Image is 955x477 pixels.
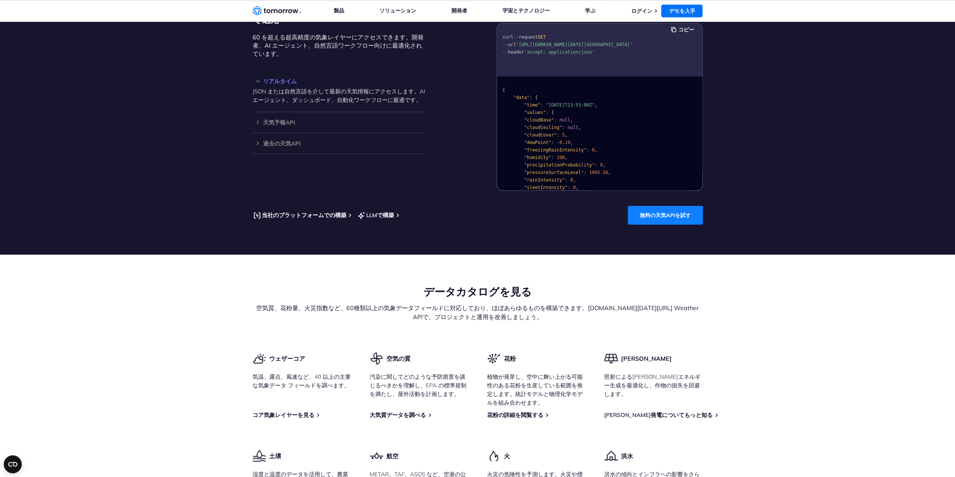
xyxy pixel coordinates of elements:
[524,155,551,160] span: "humidity"
[253,373,351,389] font: 気温、露点、風速など、40 以上の主要な気象データ フィールドを調べます。
[631,7,652,14] a: ログイン
[556,140,559,145] span: -
[502,34,513,40] span: curl
[537,34,546,40] span: GET
[487,411,543,419] a: 花粉の詳細を閲覧する
[621,452,633,460] font: 洪水
[567,125,578,130] span: null
[578,125,581,130] span: ,
[604,411,713,419] a: [PERSON_NAME]発電についてもっと知る
[594,162,597,168] span: :
[508,42,516,47] span: url
[253,141,425,146] div: 過去の天気API
[570,117,573,123] span: ,
[262,211,346,219] font: 当社のプラットフォームでの構築
[253,5,301,16] a: ホームリンク
[600,162,603,168] span: 0
[253,120,425,125] div: 天気予報API
[604,373,701,397] font: 照射による[PERSON_NAME]エネルギー生成を最適化し、作物の損失を回避します。
[253,211,346,220] a: 当社のプラットフォームでの構築
[524,177,564,183] span: "rainIntensity"
[451,7,467,14] font: 開発者
[562,132,564,138] span: 5
[576,185,578,190] span: ,
[357,211,394,220] a: LLMで構築
[573,177,575,183] span: ,
[565,132,567,138] span: ,
[253,411,314,419] a: コア気象レイヤーを見る
[524,102,540,108] span: "time"
[524,132,556,138] span: "cloudCover"
[253,88,425,103] font: JSON または自然言語を介して最新の天気情報にアクセスします。AI エージェント、ダッシュボード、自動化ワークフローに最適です。
[565,155,567,160] span: ,
[269,452,281,460] font: 土壌
[253,2,422,25] font: 世界最高の無料LLM対応気象APIを統合して適応
[535,95,537,100] span: {
[502,49,508,55] span: --
[589,170,608,175] span: 1005.56
[546,102,594,108] span: "[DATE]T13:53:00Z"
[628,206,703,225] a: 無料の天気APIを試す
[256,304,699,321] font: 空気質、花粉量、火災指数など、60種類以上の気象データフィールドに対応しており、ほぼあらゆるものを構築できます。[DOMAIN_NAME][DATE][URL] Weather APIで、プロジ...
[546,110,548,115] span: :
[559,117,570,123] span: null
[524,185,567,190] span: "sleetIntensity"
[513,95,529,100] span: "data"
[573,185,575,190] span: 0
[366,211,394,219] font: LLMで構築
[565,177,567,183] span: :
[504,452,510,460] font: 火
[502,42,508,47] span: --
[608,170,611,175] span: ,
[513,34,518,40] span: --
[524,147,586,153] span: "freezingRainIntensity"
[4,455,22,473] button: CMPウィジェットを開く
[661,4,702,17] a: デモを入手
[586,147,589,153] span: :
[640,212,691,219] font: 無料の天気APIを試す
[551,110,554,115] span: {
[524,49,594,55] span: 'accept: application/json'
[269,355,305,362] font: ウェザーコア
[567,185,570,190] span: :
[379,7,416,14] a: ソリューション
[263,78,297,85] font: リアルタイム
[585,7,596,14] a: 学ぶ
[334,7,344,14] a: 製品
[370,411,426,419] a: 大気質データを調べる
[524,162,594,168] span: "precipitationProbability"
[671,25,696,34] button: コピー
[524,117,553,123] span: "cloudBase"
[594,102,597,108] span: ,
[487,373,583,406] font: 植物が発芽し、空中に舞い上がる可能性のある花粉を生産している範囲を推定します。統計モデルと物理化学モデルを組み合わせます。
[562,125,564,130] span: :
[519,34,538,40] span: request
[524,125,562,130] span: "cloudCeiling"
[424,285,532,298] font: データカタログを見る
[556,155,565,160] span: 100
[594,147,597,153] span: ,
[603,162,605,168] span: ,
[524,110,546,115] span: "values"
[524,170,584,175] span: "pressureSurfaceLevel"
[387,355,411,362] font: 空気の質
[678,27,694,33] font: コピー
[529,95,532,100] span: :
[570,140,573,145] span: ,
[592,147,594,153] span: 0
[669,7,695,14] font: デモを入手
[502,87,505,93] span: {
[551,155,554,160] span: :
[554,117,556,123] span: :
[570,177,573,183] span: 0
[387,452,399,460] font: 航空
[540,102,543,108] span: :
[502,7,550,14] a: 宇宙とテクノロジー
[556,132,559,138] span: :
